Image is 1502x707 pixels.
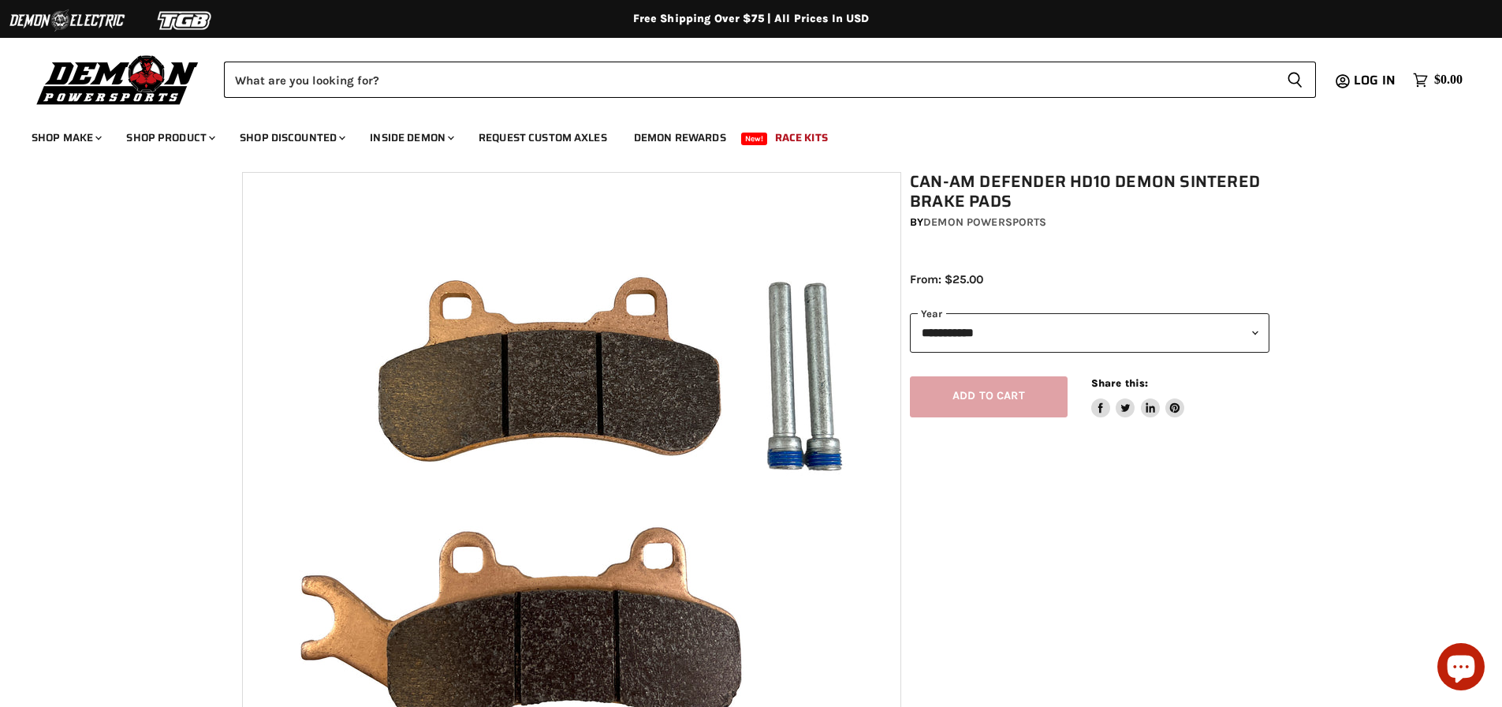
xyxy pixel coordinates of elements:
[126,6,244,36] img: TGB Logo 2
[1405,69,1470,92] a: $0.00
[114,122,225,154] a: Shop Product
[741,133,768,145] span: New!
[358,122,464,154] a: Inside Demon
[224,62,1316,98] form: Product
[121,12,1382,26] div: Free Shipping Over $75 | All Prices In USD
[32,51,204,107] img: Demon Powersports
[1091,376,1185,418] aside: Share this:
[622,122,738,154] a: Demon Rewards
[20,122,111,154] a: Shop Make
[1434,73,1463,88] span: $0.00
[20,115,1459,154] ul: Main menu
[763,122,840,154] a: Race Kits
[910,214,1269,231] div: by
[467,122,619,154] a: Request Custom Axles
[910,172,1269,211] h1: Can-Am Defender HD10 Demon Sintered Brake Pads
[910,313,1269,352] select: year
[1274,62,1316,98] button: Search
[923,215,1046,229] a: Demon Powersports
[1433,643,1489,694] inbox-online-store-chat: Shopify online store chat
[1354,70,1396,90] span: Log in
[224,62,1274,98] input: Search
[1347,73,1405,88] a: Log in
[8,6,126,36] img: Demon Electric Logo 2
[910,272,983,286] span: From: $25.00
[1091,377,1148,389] span: Share this:
[228,122,355,154] a: Shop Discounted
